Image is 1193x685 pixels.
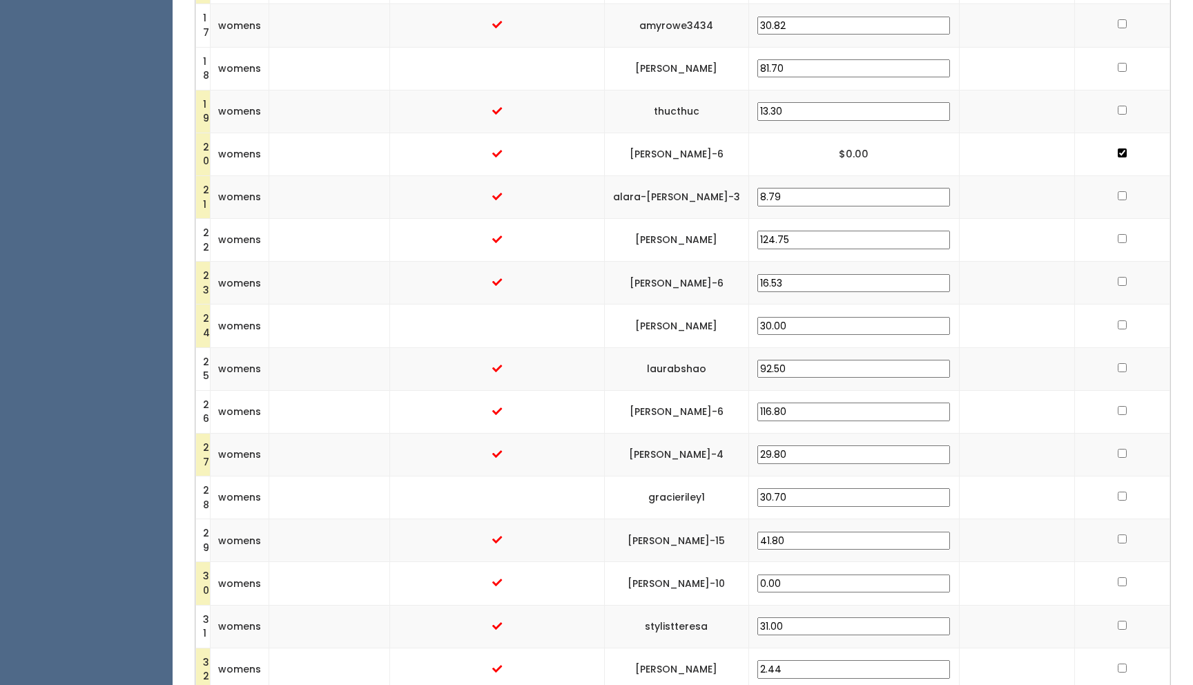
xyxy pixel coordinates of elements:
td: womens [211,176,269,219]
td: 20 [196,133,211,175]
td: 26 [196,390,211,433]
td: 25 [196,347,211,390]
td: 28 [196,476,211,519]
td: [PERSON_NAME] [604,47,748,90]
td: [PERSON_NAME]-6 [604,262,748,305]
td: 22 [196,219,211,262]
td: [PERSON_NAME] [604,305,748,347]
td: 23 [196,262,211,305]
td: womens [211,4,269,47]
td: womens [211,47,269,90]
td: womens [211,262,269,305]
td: womens [211,562,269,605]
td: $0.00 [748,133,960,175]
td: womens [211,390,269,433]
td: stylistteresa [604,605,748,648]
td: womens [211,476,269,519]
td: womens [211,219,269,262]
td: 19 [196,90,211,133]
td: womens [211,433,269,476]
td: womens [211,519,269,562]
td: [PERSON_NAME]-6 [604,390,748,433]
td: 27 [196,433,211,476]
td: [PERSON_NAME]-10 [604,562,748,605]
td: [PERSON_NAME] [604,219,748,262]
td: amyrowe3434 [604,4,748,47]
td: 17 [196,4,211,47]
td: womens [211,605,269,648]
td: 21 [196,176,211,219]
td: 29 [196,519,211,562]
td: womens [211,305,269,347]
td: 18 [196,47,211,90]
td: womens [211,133,269,175]
td: womens [211,90,269,133]
td: laurabshao [604,347,748,390]
td: 30 [196,562,211,605]
td: [PERSON_NAME]-6 [604,133,748,175]
td: gracieriley1 [604,476,748,519]
td: 24 [196,305,211,347]
td: 31 [196,605,211,648]
td: alara-[PERSON_NAME]-3 [604,176,748,219]
td: [PERSON_NAME]-4 [604,433,748,476]
td: [PERSON_NAME]-15 [604,519,748,562]
td: thucthuc [604,90,748,133]
td: womens [211,347,269,390]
